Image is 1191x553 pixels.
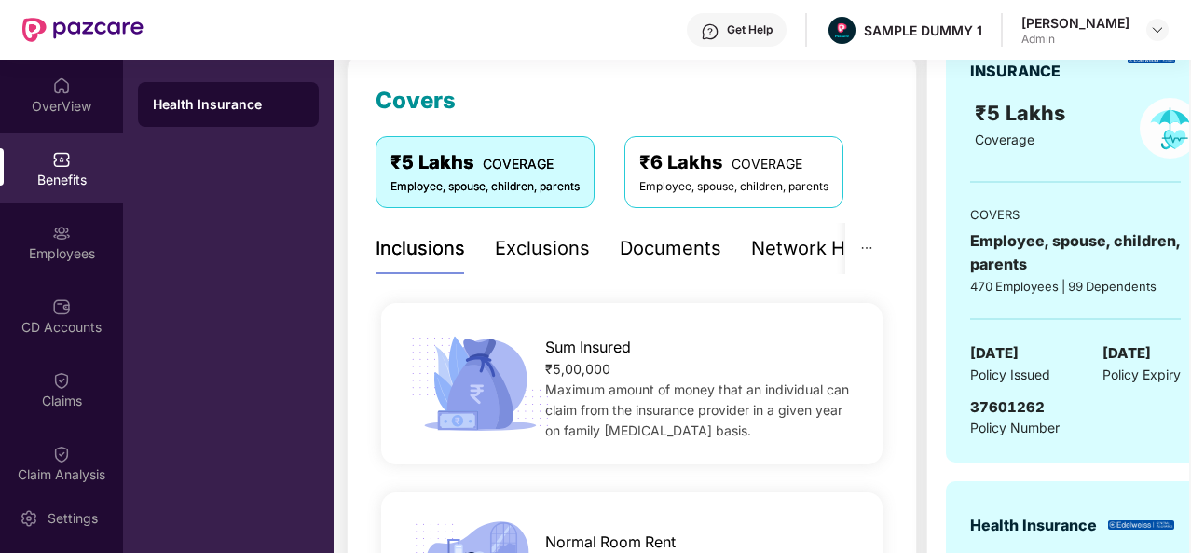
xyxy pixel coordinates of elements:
div: ₹6 Lakhs [639,148,828,177]
img: svg+xml;base64,PHN2ZyBpZD0iRHJvcGRvd24tMzJ4MzIiIHhtbG5zPSJodHRwOi8vd3d3LnczLm9yZy8yMDAwL3N2ZyIgd2... [1150,22,1165,37]
span: [DATE] [1102,342,1151,365]
div: Get Help [727,22,773,37]
div: ₹5 Lakhs [390,148,580,177]
img: icon [404,331,555,436]
img: New Pazcare Logo [22,18,144,42]
span: Policy Expiry [1102,365,1181,385]
span: Covers [376,87,456,114]
div: 470 Employees | 99 Dependents [970,277,1181,296]
img: insurerLogo [1108,520,1174,531]
span: [DATE] [970,342,1019,365]
span: COVERAGE [483,156,554,172]
img: svg+xml;base64,PHN2ZyBpZD0iQmVuZWZpdHMiIHhtbG5zPSJodHRwOi8vd3d3LnczLm9yZy8yMDAwL3N2ZyIgd2lkdGg9Ij... [52,150,71,169]
div: Network Hospitals [751,234,914,263]
div: Settings [42,509,103,528]
span: Policy Number [970,420,1060,435]
span: ₹5 Lakhs [975,101,1071,125]
img: svg+xml;base64,PHN2ZyBpZD0iQ2xhaW0iIHhtbG5zPSJodHRwOi8vd3d3LnczLm9yZy8yMDAwL3N2ZyIgd2lkdGg9IjIwIi... [52,445,71,463]
div: Employee, spouse, children, parents [639,178,828,196]
img: svg+xml;base64,PHN2ZyBpZD0iSGVscC0zMngzMiIgeG1sbnM9Imh0dHA6Ly93d3cudzMub3JnLzIwMDAvc3ZnIiB3aWR0aD... [701,22,719,41]
span: COVERAGE [732,156,802,172]
div: Employee, spouse, children, parents [390,178,580,196]
div: Admin [1021,32,1129,47]
span: 37601262 [970,398,1045,416]
div: [PERSON_NAME] [1021,14,1129,32]
div: Employee, spouse, children, parents [970,229,1181,276]
span: ellipsis [860,242,873,255]
div: Documents [620,234,721,263]
span: Policy Issued [970,365,1050,385]
img: svg+xml;base64,PHN2ZyBpZD0iRW1wbG95ZWVzIiB4bWxucz0iaHR0cDovL3d3dy53My5vcmcvMjAwMC9zdmciIHdpZHRoPS... [52,224,71,242]
img: svg+xml;base64,PHN2ZyBpZD0iQ0RfQWNjb3VudHMiIGRhdGEtbmFtZT0iQ0QgQWNjb3VudHMiIHhtbG5zPSJodHRwOi8vd3... [52,297,71,316]
img: svg+xml;base64,PHN2ZyBpZD0iQ2xhaW0iIHhtbG5zPSJodHRwOi8vd3d3LnczLm9yZy8yMDAwL3N2ZyIgd2lkdGg9IjIwIi... [52,371,71,390]
img: svg+xml;base64,PHN2ZyBpZD0iU2V0dGluZy0yMHgyMCIgeG1sbnM9Imh0dHA6Ly93d3cudzMub3JnLzIwMDAvc3ZnIiB3aW... [20,509,38,528]
img: svg+xml;base64,PHN2ZyBpZD0iSG9tZSIgeG1sbnM9Imh0dHA6Ly93d3cudzMub3JnLzIwMDAvc3ZnIiB3aWR0aD0iMjAiIG... [52,76,71,95]
div: SAMPLE DUMMY 1 [864,21,982,39]
div: Inclusions [376,234,465,263]
div: Exclusions [495,234,590,263]
img: Pazcare_Alternative_logo-01-01.png [828,17,856,44]
div: ₹5,00,000 [545,359,859,380]
button: ellipsis [845,223,888,274]
span: Maximum amount of money that an individual can claim from the insurance provider in a given year ... [545,381,849,438]
div: Health Insurance [970,514,1097,537]
div: Health Insurance [153,95,304,114]
div: COVERS [970,205,1181,224]
span: Coverage [975,131,1034,147]
span: Sum Insured [545,336,631,359]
